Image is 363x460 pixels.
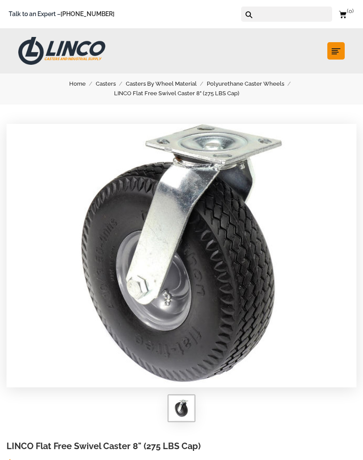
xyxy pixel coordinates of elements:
[126,79,207,89] a: Casters By Wheel Material
[9,9,114,19] span: Talk to an Expert –
[347,8,353,14] span: 0
[339,9,354,20] a: 0
[18,37,105,65] img: LINCO CASTERS & INDUSTRIAL SUPPLY
[114,89,249,98] a: LINCO Flat Free Swivel Caster 8" (275 LBS Cap)
[207,79,294,89] a: Polyurethane Caster Wheels
[96,79,126,89] a: Casters
[51,124,312,385] img: LINCO Flat Free Swivel Caster 8" (275 LBS Cap)
[255,7,332,22] input: Search
[173,400,190,417] img: LINCO Flat Free Swivel Caster 8" (275 LBS Cap)
[69,79,96,89] a: Home
[7,440,356,453] h1: LINCO Flat Free Swivel Caster 8" (275 LBS Cap)
[60,10,114,17] a: [PHONE_NUMBER]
